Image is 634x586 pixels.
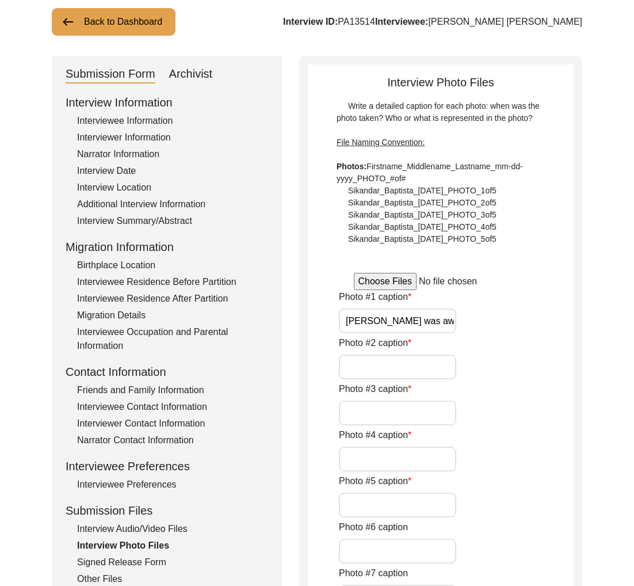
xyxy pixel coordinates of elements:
[77,131,268,144] div: Interviewer Information
[339,566,408,580] label: Photo #7 caption
[77,433,268,447] div: Narrator Contact Information
[375,17,428,26] b: Interviewee:
[339,382,411,396] label: Photo #3 caption
[66,363,268,380] div: Contact Information
[77,309,268,322] div: Migration Details
[339,520,408,534] label: Photo #6 caption
[339,474,411,488] label: Photo #5 caption
[77,555,268,569] div: Signed Release Form
[77,325,268,353] div: Interviewee Occupation and Parental Information
[77,522,268,536] div: Interview Audio/Video Files
[77,539,268,553] div: Interview Photo Files
[77,400,268,414] div: Interviewee Contact Information
[77,147,268,161] div: Narrator Information
[77,572,268,586] div: Other Files
[66,238,268,256] div: Migration Information
[61,15,75,29] img: arrow-left.png
[308,74,574,245] div: Interview Photo Files
[77,164,268,178] div: Interview Date
[77,292,268,306] div: Interviewee Residence After Partition
[337,100,545,245] div: Write a detailed caption for each photo: when was the photo taken? Who or what is represented in ...
[66,458,268,475] div: Interviewee Preferences
[337,138,425,147] span: File Naming Convention:
[77,275,268,289] div: Interviewee Residence Before Partition
[77,181,268,195] div: Interview Location
[283,17,338,26] b: Interview ID:
[77,478,268,492] div: Interviewee Preferences
[66,502,268,519] div: Submission Files
[77,383,268,397] div: Friends and Family Information
[77,258,268,272] div: Birthplace Location
[52,8,175,36] button: Back to Dashboard
[339,290,411,304] label: Photo #1 caption
[339,336,411,350] label: Photo #2 caption
[77,197,268,211] div: Additional Interview Information
[77,114,268,128] div: Interviewee Information
[66,94,268,111] div: Interview Information
[339,428,411,442] label: Photo #4 caption
[337,162,366,171] b: Photos:
[169,65,213,83] div: Archivist
[77,417,268,431] div: Interviewer Contact Information
[283,15,582,29] div: PA13514 [PERSON_NAME] [PERSON_NAME]
[66,65,155,83] div: Submission Form
[77,214,268,228] div: Interview Summary/Abstract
